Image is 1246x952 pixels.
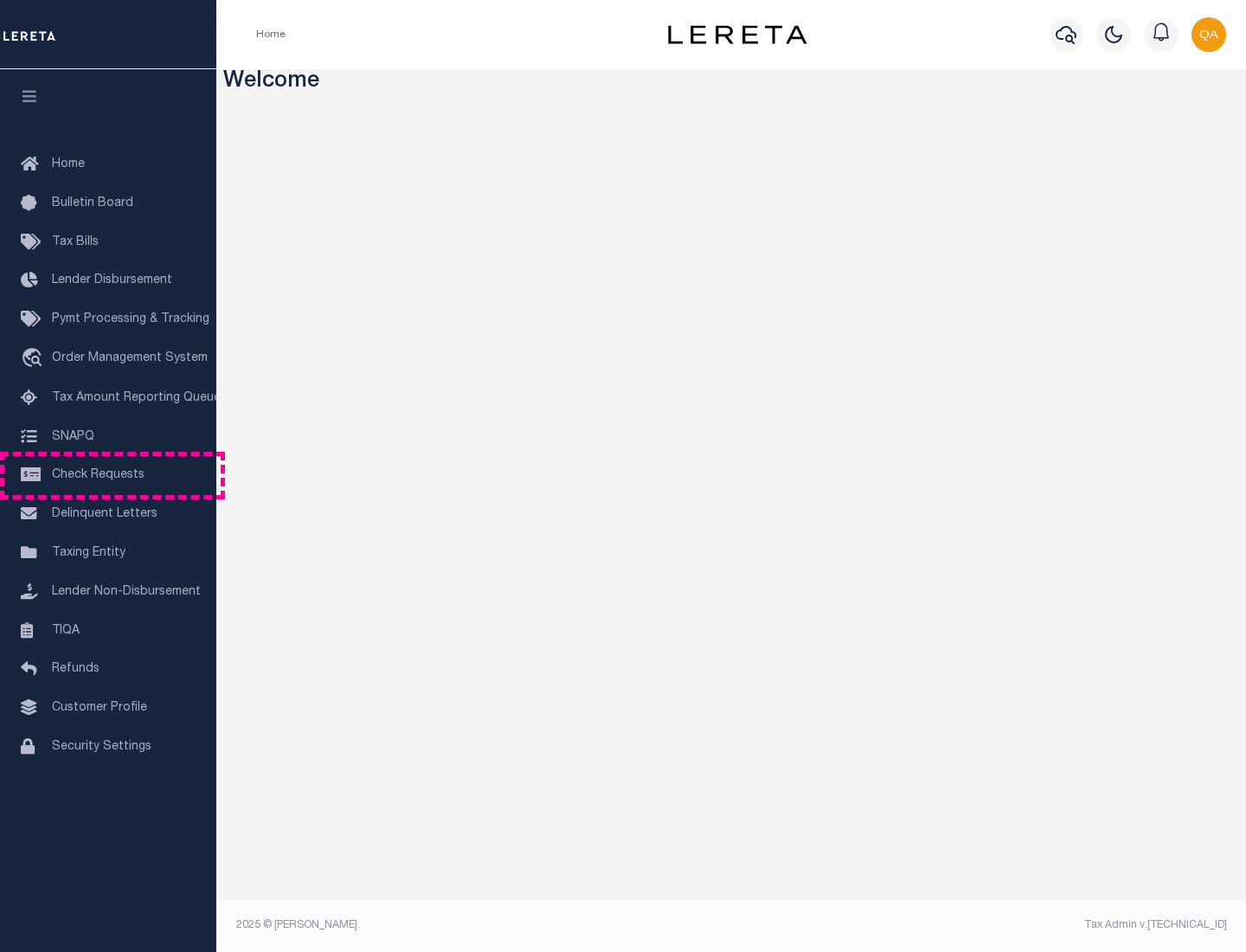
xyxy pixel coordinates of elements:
[52,702,147,714] span: Customer Profile
[52,508,157,520] span: Delinquent Letters
[21,348,48,370] i: travel_explore
[52,430,94,442] span: SNAPQ
[668,25,806,44] img: logo-dark.svg
[52,236,99,248] span: Tax Bills
[744,917,1227,933] div: Tax Admin v.[TECHNICAL_ID]
[52,197,133,209] span: Bulletin Board
[52,392,221,404] span: Tax Amount Reporting Queue
[223,917,732,933] div: 2025 © [PERSON_NAME].
[52,352,208,364] span: Order Management System
[52,586,201,598] span: Lender Non-Disbursement
[256,27,286,42] li: Home
[223,69,1240,96] h3: Welcome
[52,274,172,286] span: Lender Disbursement
[52,469,145,481] span: Check Requests
[52,547,125,559] span: Taxing Entity
[52,158,85,170] span: Home
[52,624,80,636] span: TIQA
[52,741,151,753] span: Security Settings
[1191,17,1226,52] img: svg+xml;base64,PHN2ZyB4bWxucz0iaHR0cDovL3d3dy53My5vcmcvMjAwMC9zdmciIHBvaW50ZXItZXZlbnRzPSJub25lIi...
[52,663,100,675] span: Refunds
[52,313,209,325] span: Pymt Processing & Tracking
